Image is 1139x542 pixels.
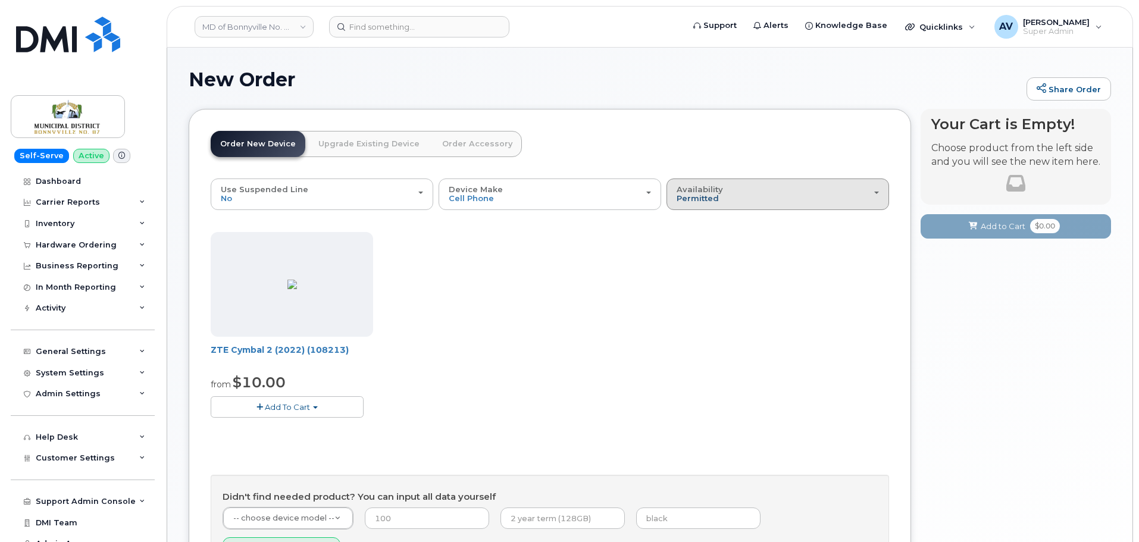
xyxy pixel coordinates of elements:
button: Add To Cart [211,396,364,417]
a: Share Order [1027,77,1111,101]
span: $10.00 [233,374,286,391]
small: from [211,379,231,390]
span: Device Make [449,184,503,194]
span: Use Suspended Line [221,184,308,194]
img: 3574B266-9901-4C70-92EE-ADFB854D1397.png [287,280,297,289]
div: ZTE Cymbal 2 (2022) (108213) [211,344,373,368]
span: Cell Phone [449,193,494,203]
button: Device Make Cell Phone [439,178,661,209]
span: Add to Cart [981,221,1025,232]
h1: New Order [189,69,1021,90]
input: 100 [365,507,489,529]
span: Availability [677,184,723,194]
a: ZTE Cymbal 2 (2022) (108213) [211,344,349,355]
span: No [221,193,232,203]
a: Order New Device [211,131,305,157]
h4: Didn't find needed product? You can input all data yourself [223,492,877,502]
h4: Your Cart is Empty! [931,116,1100,132]
a: Upgrade Existing Device [309,131,429,157]
button: Add to Cart $0.00 [921,214,1111,239]
a: -- choose device model -- [223,507,353,529]
span: Permitted [677,193,719,203]
input: 2 year term (128GB) [500,507,625,529]
span: $0.00 [1030,219,1060,233]
input: black [636,507,761,529]
span: Add To Cart [265,402,310,412]
button: Use Suspended Line No [211,178,433,209]
a: Order Accessory [433,131,522,157]
button: Availability Permitted [666,178,889,209]
span: -- choose device model -- [233,513,334,522]
p: Choose product from the left side and you will see the new item here. [931,142,1100,169]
